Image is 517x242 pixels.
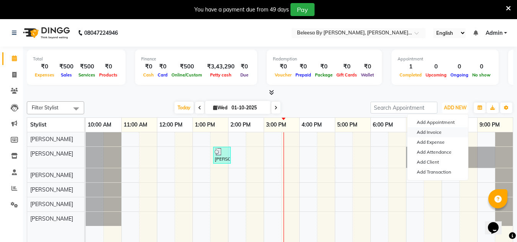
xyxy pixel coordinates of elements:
[238,72,250,78] span: Due
[30,121,46,128] span: Stylist
[30,201,73,208] span: [PERSON_NAME]
[370,102,437,114] input: Search Appointment
[170,62,204,71] div: ₹500
[30,136,73,143] span: [PERSON_NAME]
[30,186,73,193] span: [PERSON_NAME]
[300,119,324,130] a: 4:00 PM
[398,72,424,78] span: Completed
[273,56,376,62] div: Redemption
[229,102,267,114] input: 2025-10-01
[33,62,56,71] div: ₹0
[444,105,466,110] span: ADD NEW
[371,119,395,130] a: 6:00 PM
[77,62,97,71] div: ₹500
[398,62,424,71] div: 1
[408,117,468,127] button: Add Appointment
[122,119,149,130] a: 11:00 AM
[97,72,119,78] span: Products
[30,150,73,157] span: [PERSON_NAME]
[156,62,170,71] div: ₹0
[313,72,334,78] span: Package
[20,22,72,44] img: logo
[290,3,315,16] button: Pay
[485,211,509,234] iframe: chat widget
[228,119,253,130] a: 2:00 PM
[408,157,468,167] a: Add Client
[424,62,449,71] div: 0
[273,62,294,71] div: ₹0
[424,72,449,78] span: Upcoming
[193,119,217,130] a: 1:00 PM
[59,72,74,78] span: Sales
[30,215,73,222] span: [PERSON_NAME]
[32,104,59,110] span: Filter Stylist
[449,72,470,78] span: Ongoing
[398,56,493,62] div: Appointment
[406,119,431,130] a: 7:00 PM
[141,72,156,78] span: Cash
[238,62,251,71] div: ₹0
[214,148,230,162] div: [PERSON_NAME], TK01, 01:35 PM-02:05 PM, Women's - Hair Wash And Blast Dry (₹500)
[264,119,288,130] a: 3:00 PM
[77,72,97,78] span: Services
[449,62,470,71] div: 0
[294,62,313,71] div: ₹0
[273,72,294,78] span: Voucher
[359,72,376,78] span: Wallet
[334,62,359,71] div: ₹0
[175,102,194,114] span: Today
[84,22,118,44] b: 08047224946
[442,102,468,113] button: ADD NEW
[313,62,334,71] div: ₹0
[408,167,468,177] a: Add Transaction
[194,6,289,14] div: You have a payment due from 49 days
[478,119,502,130] a: 9:00 PM
[30,172,73,179] span: [PERSON_NAME]
[33,72,56,78] span: Expenses
[141,62,156,71] div: ₹0
[470,62,493,71] div: 0
[170,72,204,78] span: Online/Custom
[408,127,468,137] a: Add Invoice
[408,137,468,147] a: Add Expense
[208,72,233,78] span: Petty cash
[56,62,77,71] div: ₹500
[141,56,251,62] div: Finance
[156,72,170,78] span: Card
[334,72,359,78] span: Gift Cards
[211,105,229,110] span: Wed
[486,29,502,37] span: Admin
[470,72,493,78] span: No show
[33,56,119,62] div: Total
[97,62,119,71] div: ₹0
[359,62,376,71] div: ₹0
[294,72,313,78] span: Prepaid
[204,62,238,71] div: ₹3,43,290
[157,119,184,130] a: 12:00 PM
[86,119,113,130] a: 10:00 AM
[408,147,468,157] a: Add Attendance
[335,119,359,130] a: 5:00 PM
